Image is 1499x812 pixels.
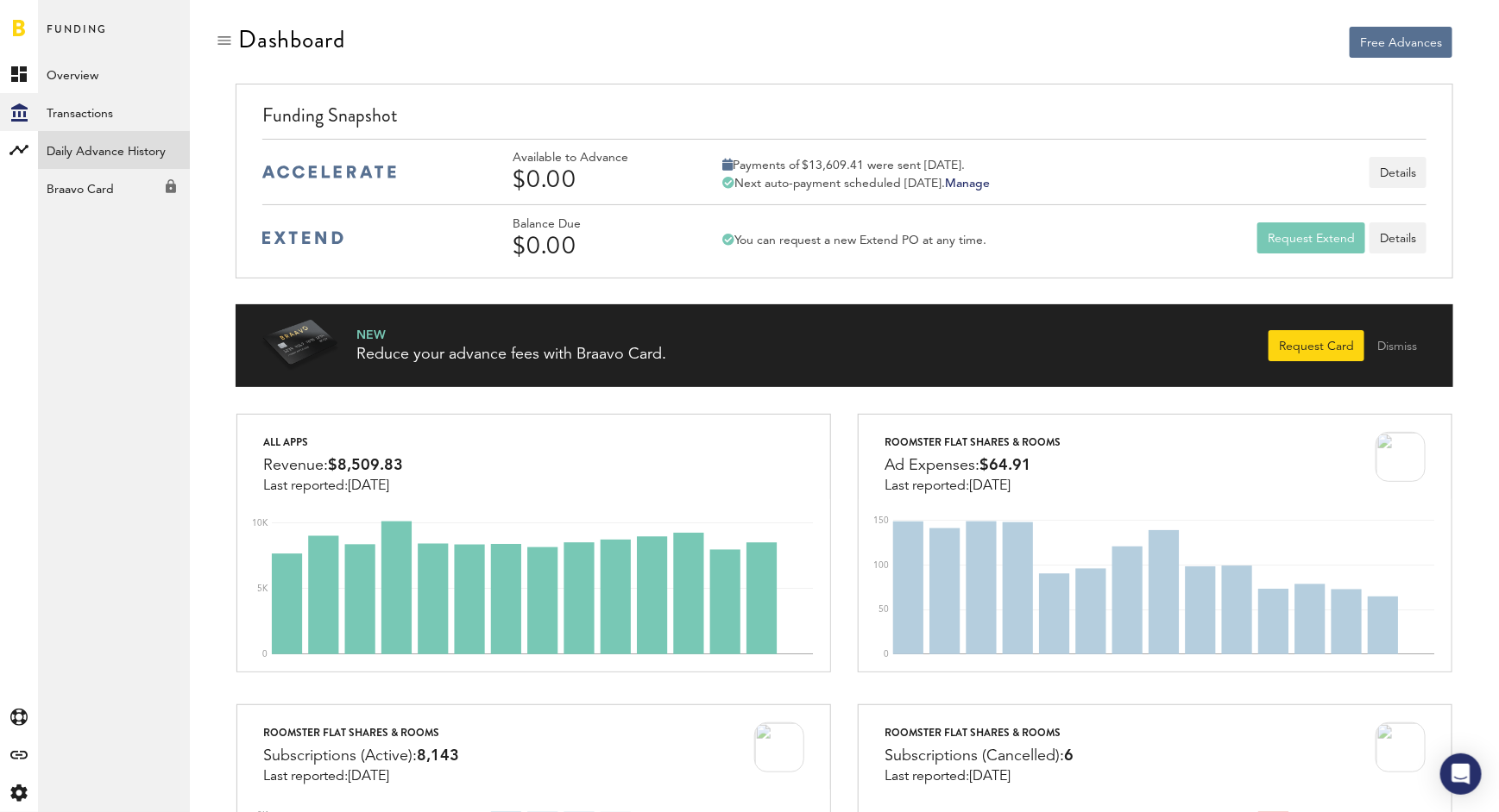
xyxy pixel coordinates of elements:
[513,217,677,232] div: Balance Due
[1350,27,1452,58] button: Free Advances
[722,233,987,248] div: You can request a new Extend PO at any time.
[38,169,190,200] div: Braavo Card
[722,176,991,191] div: Next auto-payment scheduled [DATE].
[263,478,403,494] div: Last reported:
[263,722,459,743] div: Roomster flat shares & rooms
[38,93,190,131] a: Transactions
[356,344,666,365] div: Reduce your advance fees with Braavo Card.
[1367,330,1427,361] button: Dismiss
[885,743,1074,769] div: Subscriptions (Cancelled):
[979,458,1031,473] span: $64.91
[262,166,396,178] img: accelerate-medium-blue-logo.svg
[348,479,389,493] span: [DATE]
[238,26,345,53] div: Dashboard
[513,232,677,259] div: $0.00
[1064,748,1074,764] span: 6
[257,584,268,593] text: 5K
[1376,432,1426,482] img: 100x100bb_3Hlnjwi.jpg
[417,748,459,764] span: 8,143
[513,151,677,166] div: Available to Advance
[879,606,889,615] text: 50
[263,743,459,769] div: Subscriptions (Active):
[38,131,190,169] a: Daily Advance History
[328,458,403,473] span: $8,509.83
[885,769,1074,784] div: Last reported:
[1269,330,1364,361] button: Request Card
[356,327,666,344] div: NEW
[969,479,1011,493] span: [DATE]
[263,453,403,478] div: Revenue:
[754,722,804,772] img: 100x100bb_3Hlnjwi.jpg
[885,722,1074,743] div: Roomster flat shares & rooms
[1376,722,1426,772] img: 100x100bb_3Hlnjwi.jpg
[873,516,889,525] text: 150
[1370,157,1427,188] button: Details
[885,453,1061,478] div: Ad Expenses:
[38,55,190,93] a: Overview
[969,770,1011,784] span: [DATE]
[884,650,889,659] text: 0
[1257,222,1365,253] button: Request Extend
[513,166,677,193] div: $0.00
[1370,222,1427,253] a: Details
[252,519,268,528] text: 10K
[946,178,991,190] a: Manage
[348,770,389,784] span: [DATE]
[126,12,188,28] span: Support
[263,432,403,453] div: All apps
[47,19,107,55] span: Funding
[873,561,889,570] text: 100
[262,231,343,245] img: extend-medium-blue-logo.svg
[885,432,1061,453] div: Roomster flat shares & rooms
[261,320,339,372] img: Braavo Card
[885,478,1061,494] div: Last reported:
[262,650,268,659] text: 0
[1440,753,1482,795] div: Open Intercom Messenger
[263,769,459,784] div: Last reported:
[262,102,1427,139] div: Funding Snapshot
[722,158,991,173] div: Payments of $13,609.41 were sent [DATE].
